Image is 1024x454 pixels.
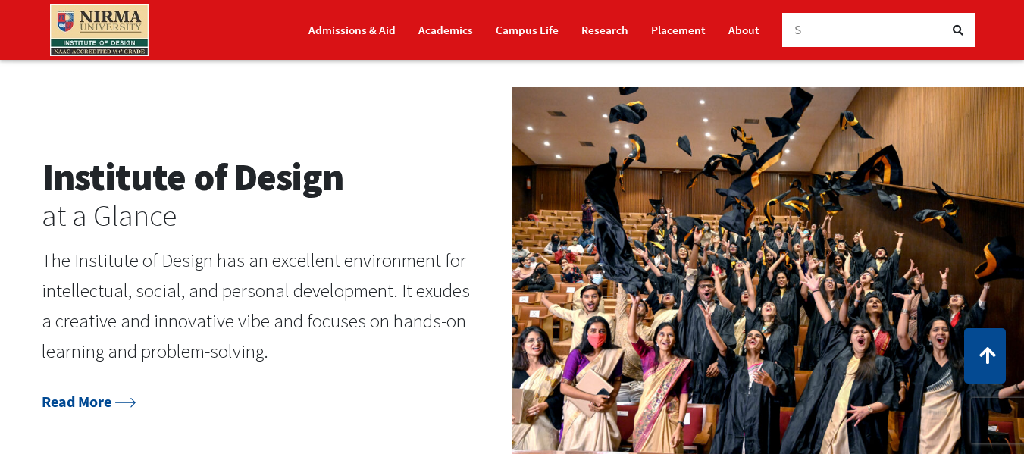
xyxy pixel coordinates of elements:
[651,17,706,43] a: Placement
[308,17,396,43] a: Admissions & Aid
[50,4,149,56] img: main_logo
[728,17,759,43] a: About
[418,17,473,43] a: Academics
[42,392,136,411] a: Read More
[581,17,628,43] a: Research
[42,200,471,230] h3: at a Glance
[42,155,471,200] h2: Institute of Design
[42,246,471,366] p: The Institute of Design has an excellent environment for intellectual, social, and personal devel...
[794,21,802,38] span: S
[496,17,559,43] a: Campus Life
